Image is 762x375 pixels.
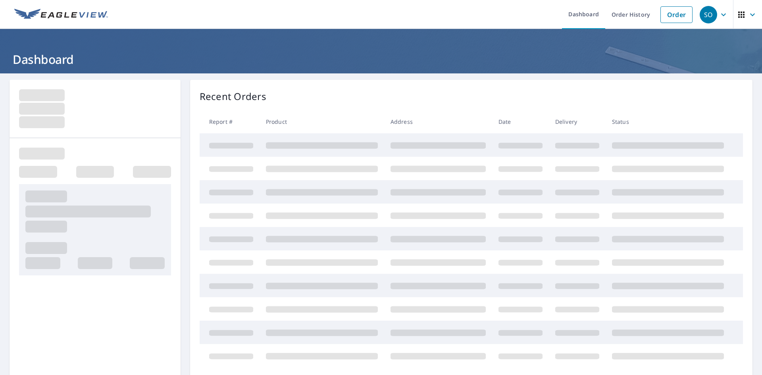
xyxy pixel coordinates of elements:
th: Report # [200,110,260,133]
th: Date [492,110,549,133]
th: Product [260,110,384,133]
h1: Dashboard [10,51,752,67]
th: Delivery [549,110,606,133]
div: SO [700,6,717,23]
th: Address [384,110,492,133]
th: Status [606,110,730,133]
p: Recent Orders [200,89,266,104]
a: Order [660,6,693,23]
img: EV Logo [14,9,108,21]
